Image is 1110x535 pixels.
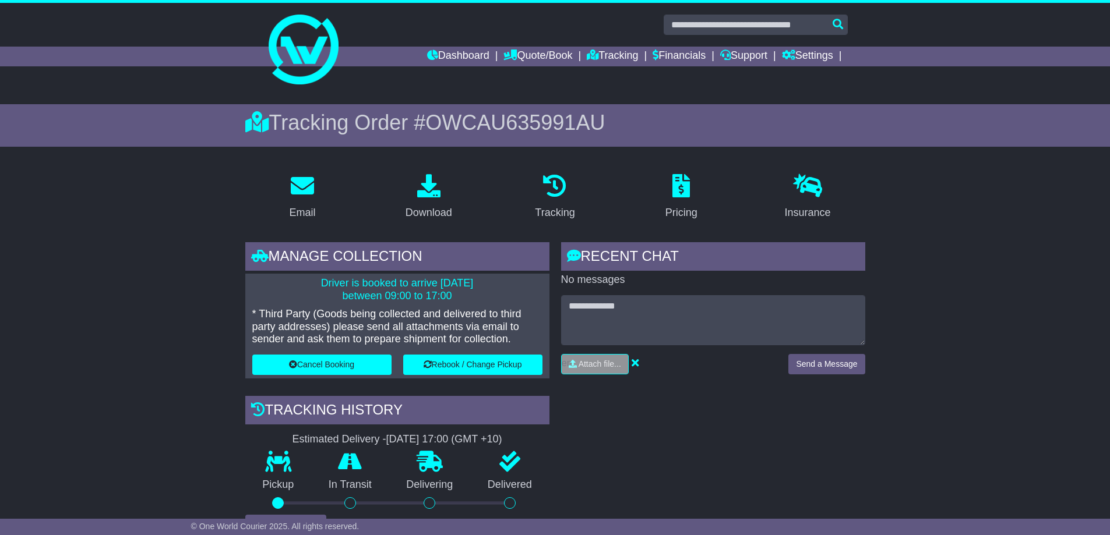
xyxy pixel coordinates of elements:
[389,479,471,491] p: Delivering
[658,170,705,225] a: Pricing
[406,205,452,221] div: Download
[665,205,697,221] div: Pricing
[503,47,572,66] a: Quote/Book
[245,433,549,446] div: Estimated Delivery -
[561,242,865,274] div: RECENT CHAT
[245,515,326,535] button: View Full Tracking
[245,479,312,491] p: Pickup
[535,205,575,221] div: Tracking
[386,433,502,446] div: [DATE] 17:00 (GMT +10)
[245,110,865,135] div: Tracking Order #
[398,170,460,225] a: Download
[587,47,638,66] a: Tracking
[311,479,389,491] p: In Transit
[245,242,549,274] div: Manage collection
[252,308,542,346] p: * Third Party (Goods being collected and delivered to third party addresses) please send all atta...
[561,274,865,286] p: No messages
[720,47,767,66] a: Support
[289,205,315,221] div: Email
[252,277,542,302] p: Driver is booked to arrive [DATE] between 09:00 to 17:00
[252,355,392,375] button: Cancel Booking
[245,396,549,427] div: Tracking history
[191,522,360,531] span: © One World Courier 2025. All rights reserved.
[788,354,865,374] button: Send a Message
[782,47,833,66] a: Settings
[470,479,549,491] p: Delivered
[427,47,489,66] a: Dashboard
[785,205,831,221] div: Insurance
[425,111,605,134] span: OWCAU635991AU
[653,47,706,66] a: Financials
[281,170,323,225] a: Email
[527,170,582,225] a: Tracking
[403,355,542,375] button: Rebook / Change Pickup
[777,170,838,225] a: Insurance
